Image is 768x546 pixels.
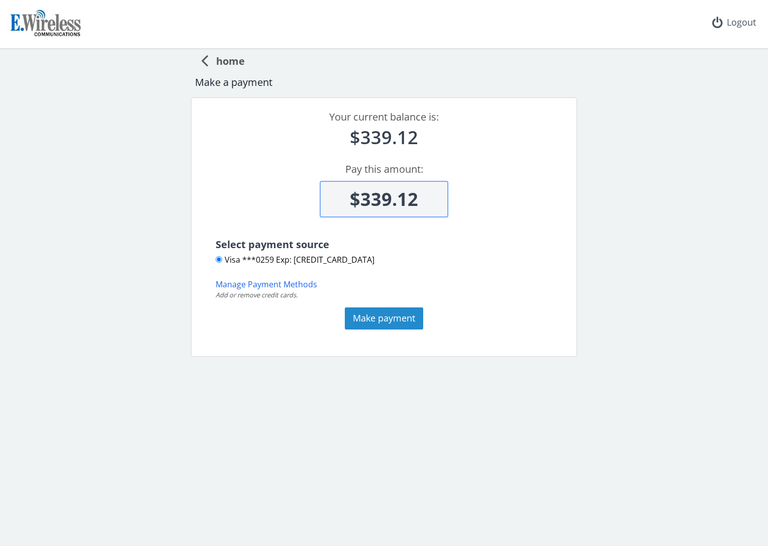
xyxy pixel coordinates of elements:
div: Make a payment [195,75,573,90]
button: Make payment [345,307,423,330]
div: Pay this amount: [204,162,564,177]
div: $339.12 [204,125,564,150]
span: home [208,50,245,69]
div: Your current balance is: [204,110,564,125]
input: Visa ***0259 Exp: [CREDIT_CARD_DATA] [216,256,222,263]
button: Manage Payment Methods [216,279,317,290]
div: Add or remove credit cards. [216,290,568,299]
span: Select payment source [216,238,329,251]
label: Visa ***0259 Exp: [CREDIT_CARD_DATA] [216,254,374,266]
